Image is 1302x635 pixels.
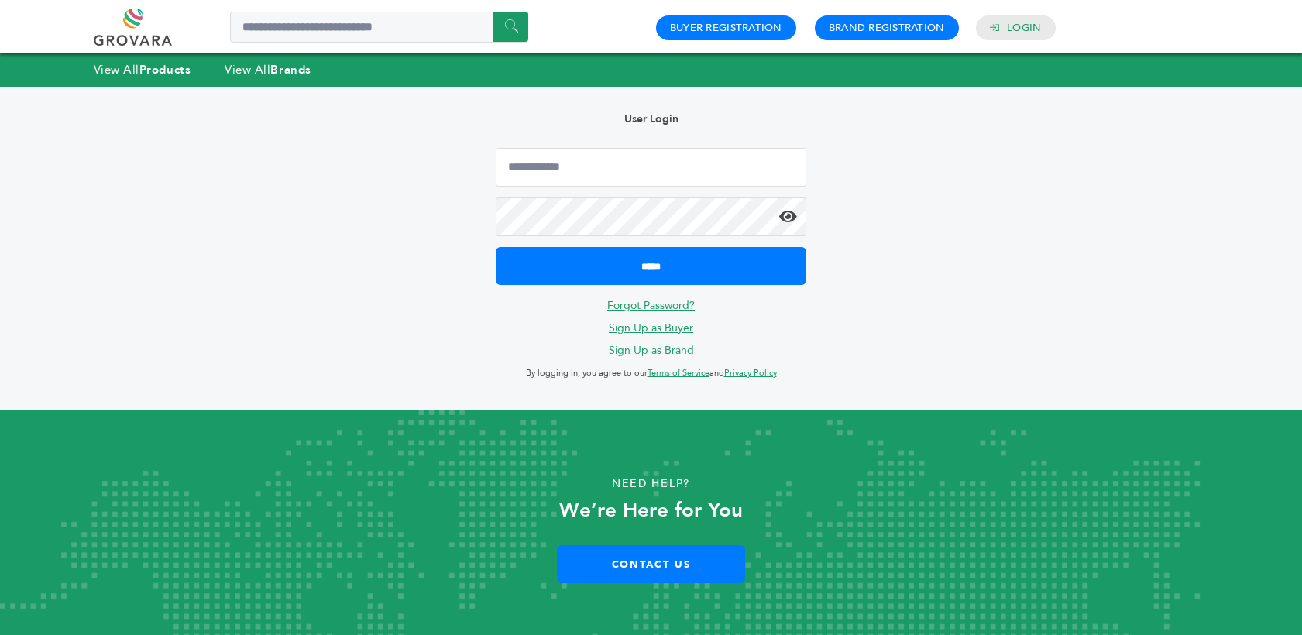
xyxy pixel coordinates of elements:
input: Search a product or brand... [230,12,528,43]
input: Email Address [496,148,806,187]
a: Sign Up as Buyer [609,321,693,335]
a: Buyer Registration [670,21,782,35]
a: Brand Registration [829,21,945,35]
strong: We’re Here for You [559,496,743,524]
b: User Login [624,112,678,126]
a: Privacy Policy [724,367,777,379]
a: View AllBrands [225,62,311,77]
a: Contact Us [557,545,745,583]
strong: Brands [270,62,311,77]
a: Login [1007,21,1041,35]
strong: Products [139,62,191,77]
a: View AllProducts [94,62,191,77]
p: Need Help? [65,472,1237,496]
a: Sign Up as Brand [609,343,694,358]
a: Terms of Service [648,367,709,379]
input: Password [496,197,806,236]
a: Forgot Password? [607,298,695,313]
p: By logging in, you agree to our and [496,364,806,383]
